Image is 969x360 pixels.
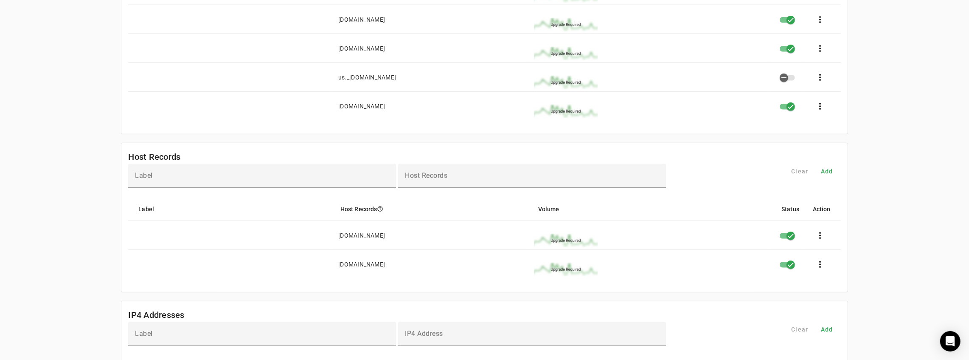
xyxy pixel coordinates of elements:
span: Add [821,325,833,334]
mat-header-cell: Status [775,197,806,221]
img: upgrade_sparkline.jpg [534,76,598,89]
mat-card-title: Host Records [128,150,180,164]
img: upgrade_sparkline.jpg [534,234,598,247]
div: [DOMAIN_NAME] [338,231,385,240]
div: [DOMAIN_NAME] [338,102,385,111]
mat-label: Label [135,172,153,180]
div: [DOMAIN_NAME] [338,15,385,24]
div: Open Intercom Messenger [940,331,961,351]
img: upgrade_sparkline.jpg [534,18,598,31]
i: help_outline [377,206,383,212]
mat-header-cell: Action [806,197,841,221]
img: upgrade_sparkline.jpg [534,263,598,276]
mat-card-title: IP4 Addresses [128,308,184,322]
img: upgrade_sparkline.jpg [534,47,598,60]
button: Add [814,322,841,337]
mat-header-cell: Volume [531,197,775,221]
span: Add [821,167,833,176]
mat-header-cell: Label [128,197,334,221]
mat-header-cell: Host Records [334,197,531,221]
mat-label: Label [135,330,153,338]
fm-list-table: Host Records [121,143,848,292]
div: us._[DOMAIN_NAME] [338,73,396,82]
mat-label: Host Records [405,172,447,180]
div: [DOMAIN_NAME] [338,260,385,269]
div: [DOMAIN_NAME] [338,44,385,53]
img: upgrade_sparkline.jpg [534,105,598,118]
button: Add [814,164,841,179]
mat-label: IP4 Address [405,330,443,338]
